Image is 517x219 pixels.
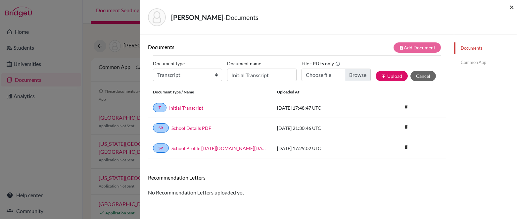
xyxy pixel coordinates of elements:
[401,142,411,152] i: delete
[394,42,441,53] button: note_addAdd Document
[227,58,261,69] label: Document name
[171,125,211,132] a: School Details PDF
[381,74,386,79] i: publish
[148,174,446,181] h6: Recommendation Letters
[272,125,371,132] div: [DATE] 21:30:46 UTC
[454,42,517,54] a: Documents
[169,104,203,111] a: Initial Transcript
[302,58,340,69] label: File - PDFs only
[223,13,258,21] span: - Documents
[401,143,411,152] a: delete
[401,122,411,132] i: delete
[401,123,411,132] a: delete
[401,103,411,112] a: delete
[509,2,514,12] span: ×
[171,145,267,152] a: School Profile [DATE][DOMAIN_NAME][DATE]_wide
[171,13,223,21] strong: [PERSON_NAME]
[272,104,371,111] div: [DATE] 17:48:47 UTC
[410,71,436,81] button: Cancel
[401,102,411,112] i: delete
[399,45,404,50] i: note_add
[153,143,169,153] a: SP
[153,58,185,69] label: Document type
[153,103,166,112] a: T
[148,44,297,50] h6: Documents
[148,89,272,95] div: Document Type / Name
[509,3,514,11] button: Close
[454,57,517,68] a: Common App
[376,71,408,81] button: publishUpload
[148,174,446,196] div: No Recommendation Letters uploaded yet
[272,89,371,95] div: Uploaded at
[153,123,169,133] a: SR
[272,145,371,152] div: [DATE] 17:29:02 UTC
